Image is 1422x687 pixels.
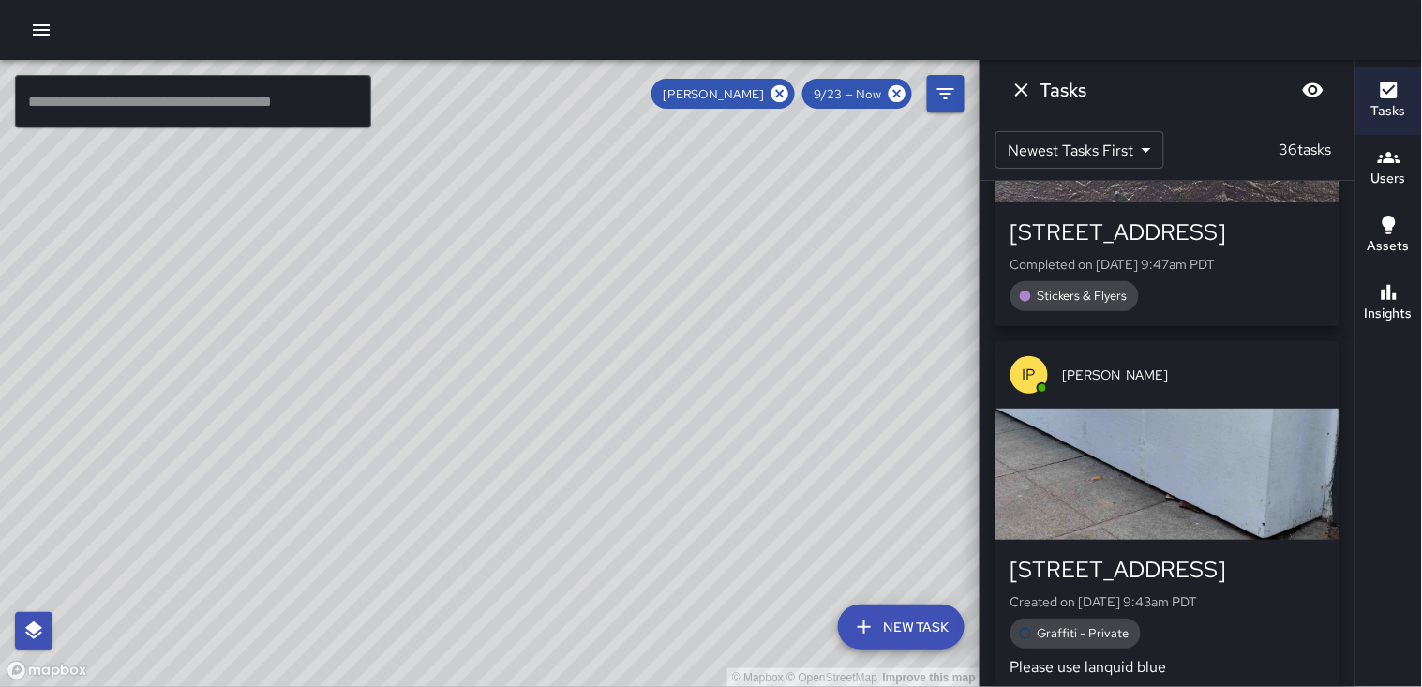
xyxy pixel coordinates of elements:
button: Dismiss [1003,71,1040,109]
p: Completed on [DATE] 9:47am PDT [1010,255,1325,274]
div: 9/23 — Now [802,79,912,109]
div: [STREET_ADDRESS] [1010,217,1325,247]
button: Users [1355,135,1422,202]
div: Newest Tasks First [995,131,1164,169]
span: Stickers & Flyers [1026,288,1139,304]
button: New Task [838,605,965,650]
div: [PERSON_NAME] [651,79,795,109]
p: IP [1023,364,1036,386]
button: Insights [1355,270,1422,337]
p: 36 tasks [1272,139,1340,161]
h6: Tasks [1371,101,1406,122]
h6: Assets [1368,236,1410,257]
button: Assets [1355,202,1422,270]
span: Graffiti - Private [1026,625,1141,641]
button: Filters [927,75,965,112]
p: Created on [DATE] 9:43am PDT [1010,592,1325,611]
span: 9/23 — Now [802,86,892,102]
span: [PERSON_NAME] [1063,366,1325,384]
div: [STREET_ADDRESS] [1010,555,1325,585]
h6: Users [1371,169,1406,189]
p: Please use lanquid blue [1010,656,1325,679]
h6: Tasks [1040,75,1087,105]
h6: Insights [1365,304,1413,324]
button: Tasks [1355,67,1422,135]
button: Blur [1295,71,1332,109]
span: [PERSON_NAME] [651,86,775,102]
